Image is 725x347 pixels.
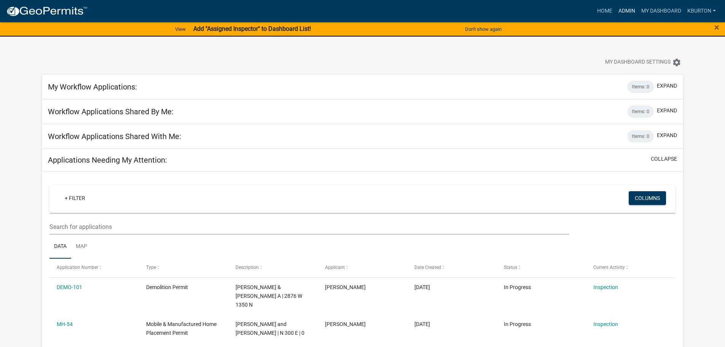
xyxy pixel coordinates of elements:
[139,259,228,277] datatable-header-cell: Type
[627,81,654,93] div: Items: 0
[504,265,517,270] span: Status
[714,22,719,33] span: ×
[57,265,98,270] span: Application Number
[629,191,666,205] button: Columns
[228,259,318,277] datatable-header-cell: Description
[414,321,430,327] span: 08/18/2025
[657,82,677,90] button: expand
[318,259,407,277] datatable-header-cell: Applicant
[462,23,505,35] button: Don't show again
[48,107,174,116] h5: Workflow Applications Shared By Me:
[615,4,638,18] a: Admin
[605,58,671,67] span: My Dashboard Settings
[146,284,188,290] span: Demolition Permit
[325,284,366,290] span: Don Briggs
[236,265,259,270] span: Description
[236,321,304,336] span: James and Sarah Gaddy | N 300 E | 0
[146,265,156,270] span: Type
[325,321,366,327] span: Conrad Warder
[49,219,569,235] input: Search for applications
[49,235,71,259] a: Data
[504,321,531,327] span: In Progress
[414,284,430,290] span: 08/18/2025
[714,23,719,32] button: Close
[651,155,677,163] button: collapse
[638,4,684,18] a: My Dashboard
[48,132,181,141] h5: Workflow Applications Shared With Me:
[236,284,302,308] span: Briggs, Donald R & Tammera A | 2876 W 1350 N
[48,82,137,91] h5: My Workflow Applications:
[599,55,687,70] button: My Dashboard Settingssettings
[71,235,92,259] a: Map
[407,259,497,277] datatable-header-cell: Date Created
[672,58,681,67] i: settings
[657,131,677,139] button: expand
[657,107,677,115] button: expand
[586,259,675,277] datatable-header-cell: Current Activity
[59,191,91,205] a: + Filter
[146,321,217,336] span: Mobile & Manufactured Home Placement Permit
[593,284,618,290] a: Inspection
[57,284,82,290] a: DEMO-101
[504,284,531,290] span: In Progress
[496,259,586,277] datatable-header-cell: Status
[172,23,189,35] a: View
[627,130,654,142] div: Items: 0
[627,106,654,118] div: Items: 0
[414,265,441,270] span: Date Created
[593,265,625,270] span: Current Activity
[49,259,139,277] datatable-header-cell: Application Number
[193,25,311,32] strong: Add "Assigned Inspector" to Dashboard List!
[594,4,615,18] a: Home
[57,321,73,327] a: MH-54
[325,265,345,270] span: Applicant
[684,4,719,18] a: kburton
[593,321,618,327] a: Inspection
[48,155,167,165] h5: Applications Needing My Attention:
